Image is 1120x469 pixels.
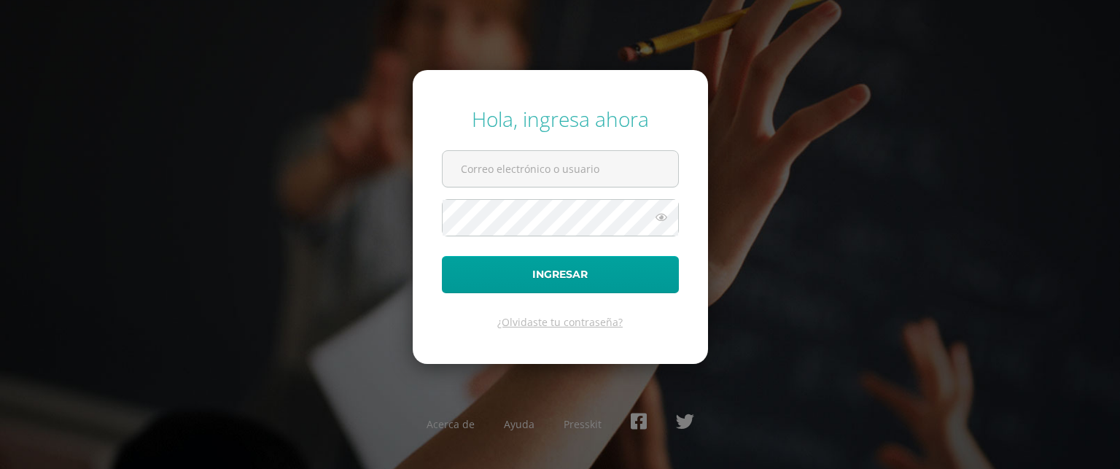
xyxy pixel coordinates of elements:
[427,417,475,431] a: Acerca de
[442,105,679,133] div: Hola, ingresa ahora
[497,315,623,329] a: ¿Olvidaste tu contraseña?
[504,417,534,431] a: Ayuda
[443,151,678,187] input: Correo electrónico o usuario
[564,417,602,431] a: Presskit
[442,256,679,293] button: Ingresar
